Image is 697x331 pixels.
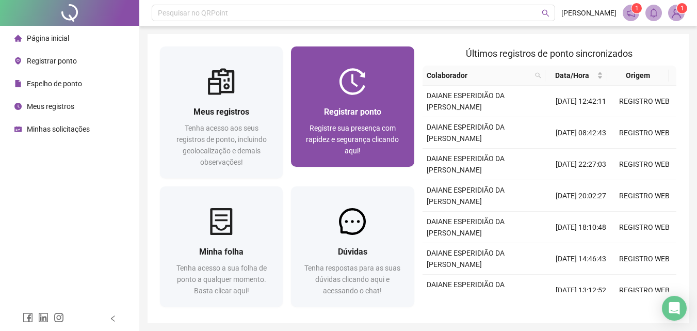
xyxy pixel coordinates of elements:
span: DAIANE ESPERIDIÃO DA [PERSON_NAME] [427,280,505,300]
span: Minha folha [199,247,244,257]
td: [DATE] 13:12:52 [549,275,613,306]
span: Dúvidas [338,247,367,257]
span: Registrar ponto [324,107,381,117]
span: DAIANE ESPERIDIÃO DA [PERSON_NAME] [427,217,505,237]
td: REGISTRO WEB [613,117,676,149]
span: Página inicial [27,34,69,42]
span: [PERSON_NAME] [561,7,617,19]
a: Meus registrosTenha acesso aos seus registros de ponto, incluindo geolocalização e demais observa... [160,46,283,178]
td: REGISTRO WEB [613,149,676,180]
td: REGISTRO WEB [613,86,676,117]
a: Registrar pontoRegistre sua presença com rapidez e segurança clicando aqui! [291,46,414,167]
span: bell [649,8,658,18]
span: instagram [54,312,64,323]
a: DúvidasTenha respostas para as suas dúvidas clicando aqui e acessando o chat! [291,186,414,307]
span: Meus registros [27,102,74,111]
td: REGISTRO WEB [613,275,676,306]
sup: Atualize o seu contato no menu Meus Dados [677,3,687,13]
td: REGISTRO WEB [613,243,676,275]
td: [DATE] 22:27:03 [549,149,613,180]
th: Origem [607,66,669,86]
td: [DATE] 14:46:43 [549,243,613,275]
td: REGISTRO WEB [613,212,676,243]
span: DAIANE ESPERIDIÃO DA [PERSON_NAME] [427,91,505,111]
td: [DATE] 18:10:48 [549,212,613,243]
span: search [542,9,549,17]
td: [DATE] 12:42:11 [549,86,613,117]
td: [DATE] 20:02:27 [549,180,613,212]
span: schedule [14,125,22,133]
span: Registrar ponto [27,57,77,65]
td: REGISTRO WEB [613,180,676,212]
span: 1 [635,5,639,12]
span: linkedin [38,312,48,323]
span: DAIANE ESPERIDIÃO DA [PERSON_NAME] [427,154,505,174]
span: facebook [23,312,33,323]
img: 84177 [669,5,684,21]
span: clock-circle [14,103,22,110]
span: Espelho de ponto [27,80,82,88]
span: home [14,35,22,42]
span: Tenha acesso a sua folha de ponto a qualquer momento. Basta clicar aqui! [176,264,267,295]
span: Colaborador [427,70,531,81]
span: search [533,68,543,83]
span: left [109,315,117,322]
td: [DATE] 08:42:43 [549,117,613,149]
span: file [14,80,22,87]
th: Data/Hora [545,66,607,86]
span: Minhas solicitações [27,125,90,133]
span: notification [626,8,636,18]
span: environment [14,57,22,65]
span: Data/Hora [549,70,594,81]
sup: 1 [631,3,642,13]
span: Meus registros [193,107,249,117]
a: Minha folhaTenha acesso a sua folha de ponto a qualquer momento. Basta clicar aqui! [160,186,283,307]
span: Tenha acesso aos seus registros de ponto, incluindo geolocalização e demais observações! [176,124,267,166]
span: DAIANE ESPERIDIÃO DA [PERSON_NAME] [427,186,505,206]
span: 1 [680,5,684,12]
span: search [535,72,541,78]
span: Registre sua presença com rapidez e segurança clicando aqui! [306,124,399,155]
span: Tenha respostas para as suas dúvidas clicando aqui e acessando o chat! [304,264,400,295]
span: Últimos registros de ponto sincronizados [466,48,633,59]
span: DAIANE ESPERIDIÃO DA [PERSON_NAME] [427,249,505,269]
div: Open Intercom Messenger [662,296,687,321]
span: DAIANE ESPERIDIÃO DA [PERSON_NAME] [427,123,505,143]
